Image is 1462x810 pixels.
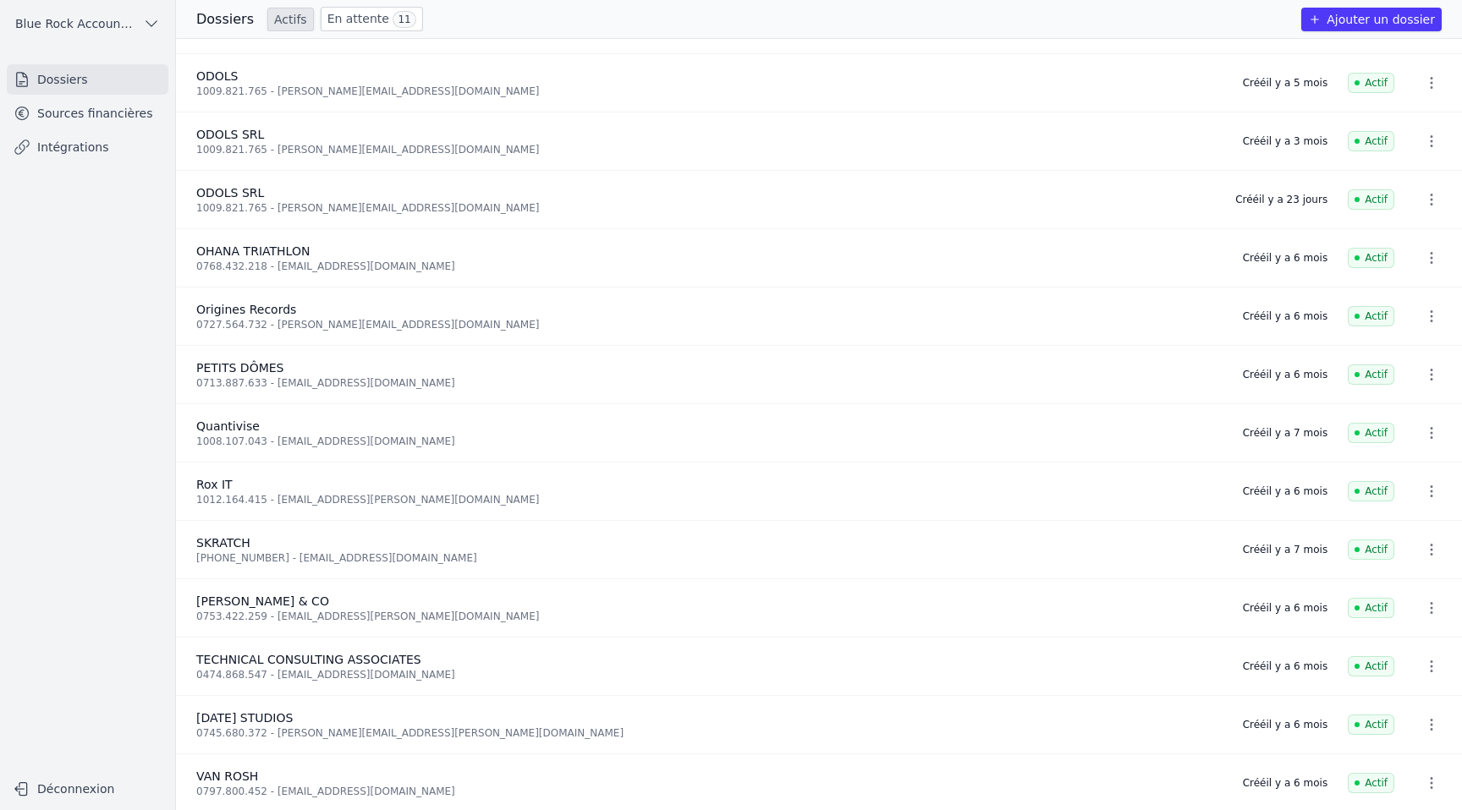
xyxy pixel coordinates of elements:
span: Actif [1348,539,1394,560]
div: 1012.164.415 - [EMAIL_ADDRESS][PERSON_NAME][DOMAIN_NAME] [196,493,1223,506]
span: 11 [393,11,415,28]
span: ODOLS [196,69,239,83]
div: Créé il y a 6 mois [1243,368,1327,381]
div: 1008.107.043 - [EMAIL_ADDRESS][DOMAIN_NAME] [196,435,1223,448]
span: ODOLS SRL [196,186,264,200]
button: Déconnexion [7,775,168,802]
div: Créé il y a 3 mois [1243,134,1327,148]
button: Ajouter un dossier [1301,8,1442,31]
span: Actif [1348,364,1394,385]
span: Actif [1348,73,1394,93]
div: 0727.564.732 - [PERSON_NAME][EMAIL_ADDRESS][DOMAIN_NAME] [196,318,1223,331]
span: Origines Records [196,303,296,316]
div: Créé il y a 6 mois [1243,309,1327,323]
div: Créé il y a 6 mois [1243,718,1327,731]
button: Blue Rock Accounting [7,10,168,37]
div: Créé il y a 7 mois [1243,543,1327,556]
span: [DATE] STUDIOS [196,711,293,725]
a: Sources financières [7,98,168,129]
div: Créé il y a 23 jours [1235,193,1327,206]
span: TECHNICAL CONSULTING ASSOCIATES [196,653,421,666]
div: Créé il y a 6 mois [1243,484,1327,498]
div: Créé il y a 5 mois [1243,76,1327,90]
span: Actif [1348,656,1394,676]
span: Actif [1348,598,1394,618]
div: Créé il y a 6 mois [1243,659,1327,673]
span: ODOLS SRL [196,128,264,141]
span: SKRATCH [196,536,250,550]
div: 1009.821.765 - [PERSON_NAME][EMAIL_ADDRESS][DOMAIN_NAME] [196,201,1215,215]
span: PETITS DÔMES [196,361,283,375]
span: Blue Rock Accounting [15,15,136,32]
span: OHANA TRIATHLON [196,244,310,258]
a: Actifs [267,8,314,31]
span: Actif [1348,131,1394,151]
span: Actif [1348,306,1394,326]
span: VAN ROSH [196,769,258,783]
span: Actif [1348,481,1394,501]
span: Actif [1348,423,1394,443]
a: Intégrations [7,132,168,162]
span: Actif [1348,189,1394,210]
div: 0753.422.259 - [EMAIL_ADDRESS][PERSON_NAME][DOMAIN_NAME] [196,610,1223,623]
span: Rox IT [196,478,233,491]
span: Actif [1348,248,1394,268]
div: 0713.887.633 - [EMAIL_ADDRESS][DOMAIN_NAME] [196,376,1223,390]
div: 0768.432.218 - [EMAIL_ADDRESS][DOMAIN_NAME] [196,260,1223,273]
a: En attente 11 [321,7,423,31]
span: Actif [1348,773,1394,793]
div: Créé il y a 6 mois [1243,776,1327,790]
div: Créé il y a 6 mois [1243,601,1327,615]
div: Créé il y a 6 mois [1243,251,1327,265]
div: 1009.821.765 - [PERSON_NAME][EMAIL_ADDRESS][DOMAIN_NAME] [196,85,1223,98]
h3: Dossiers [196,9,254,30]
div: Créé il y a 7 mois [1243,426,1327,440]
div: 0474.868.547 - [EMAIL_ADDRESS][DOMAIN_NAME] [196,668,1223,681]
div: [PHONE_NUMBER] - [EMAIL_ADDRESS][DOMAIN_NAME] [196,551,1223,565]
div: 0745.680.372 - [PERSON_NAME][EMAIL_ADDRESS][PERSON_NAME][DOMAIN_NAME] [196,726,1223,740]
a: Dossiers [7,64,168,95]
span: Actif [1348,714,1394,735]
div: 1009.821.765 - [PERSON_NAME][EMAIL_ADDRESS][DOMAIN_NAME] [196,143,1223,156]
span: Quantivise [196,419,260,433]
span: [PERSON_NAME] & CO [196,594,329,608]
div: 0797.800.452 - [EMAIL_ADDRESS][DOMAIN_NAME] [196,785,1223,798]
